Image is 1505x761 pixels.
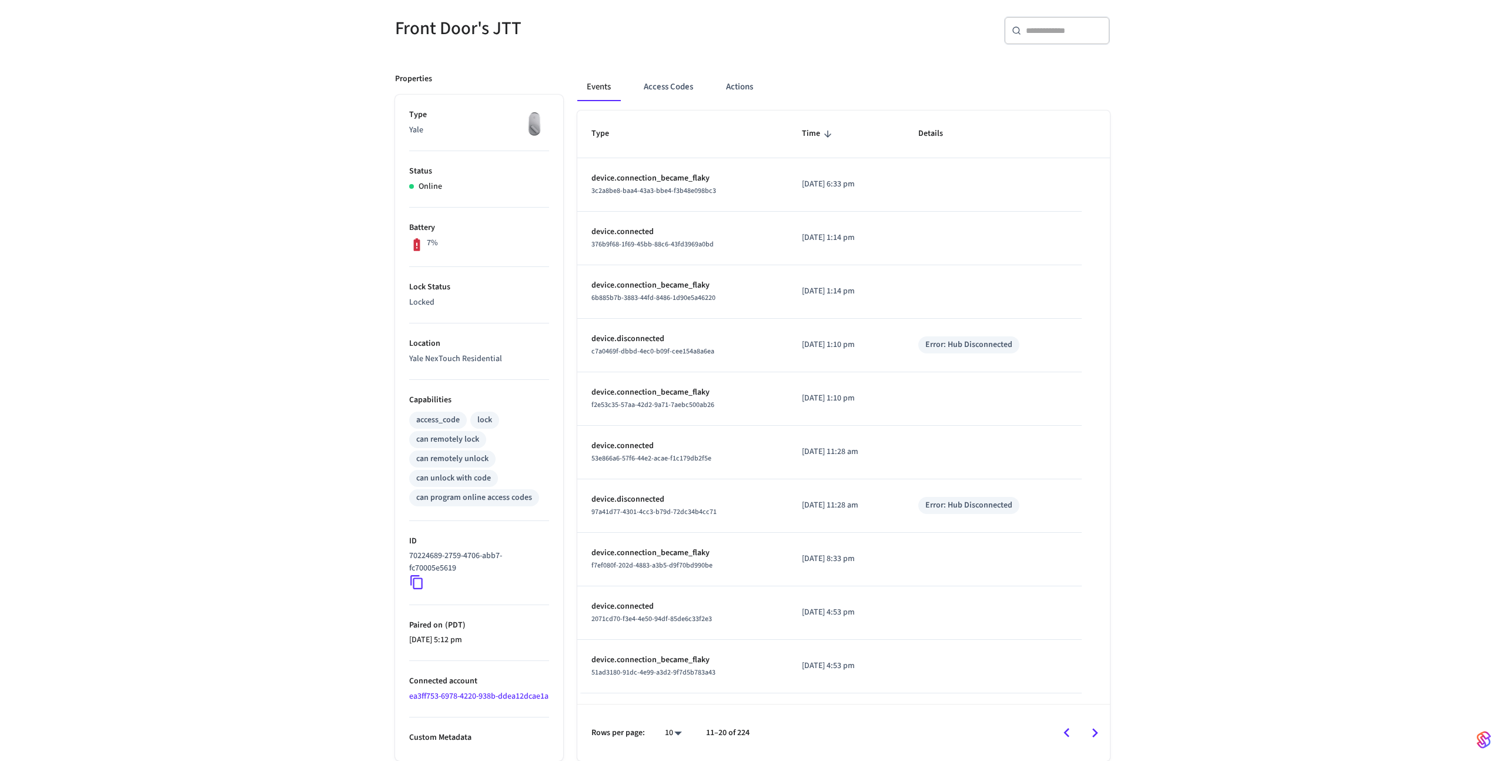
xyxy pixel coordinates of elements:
p: 70224689-2759-4706-abb7-fc70005e5619 [409,550,544,575]
table: sticky table [577,111,1110,693]
p: device.connection_became_flaky [591,547,774,559]
p: Capabilities [409,394,549,406]
div: 10 [659,725,687,742]
p: Location [409,338,549,350]
p: device.connected [591,600,774,613]
p: [DATE] 1:14 pm [802,232,890,244]
span: Time [802,125,835,143]
span: ( PDT ) [443,619,466,631]
span: Details [918,125,958,143]
p: Paired on [409,619,549,632]
div: Error: Hub Disconnected [925,339,1012,351]
button: Go to previous page [1053,719,1081,747]
div: can program online access codes [416,492,532,504]
div: access_code [416,414,460,426]
p: Type [409,109,549,121]
span: 3c2a8be8-baa4-43a3-bbe4-f3b48e098bc3 [591,186,716,196]
p: Connected account [409,675,549,687]
p: [DATE] 11:28 am [802,446,890,458]
span: 53e866a6-57f6-44e2-acae-f1c179db2f5e [591,453,711,463]
p: Yale [409,124,549,136]
div: Error: Hub Disconnected [925,499,1012,512]
div: can remotely lock [416,433,479,446]
p: ID [409,535,549,548]
h5: Front Door's JTT [395,16,745,41]
img: August Wifi Smart Lock 3rd Gen, Silver, Front [520,109,549,138]
p: [DATE] 1:10 pm [802,392,890,405]
span: f7ef080f-202d-4883-a3b5-d9f70bd990be [591,560,713,570]
p: [DATE] 5:12 pm [409,634,549,646]
p: Lock Status [409,281,549,293]
span: 2071cd70-f3e4-4e50-94df-85de6c33f2e3 [591,614,712,624]
p: [DATE] 4:53 pm [802,606,890,619]
p: 7% [427,237,438,249]
span: c7a0469f-dbbd-4ec0-b09f-cee154a8a6ea [591,346,714,356]
p: Custom Metadata [409,732,549,744]
span: 376b9f68-1f69-45bb-88c6-43fd3969a0bd [591,239,714,249]
span: f2e53c35-57aa-42d2-9a71-7aebc500ab26 [591,400,714,410]
div: ant example [577,73,1110,101]
p: Status [409,165,549,178]
p: device.connection_became_flaky [591,654,774,666]
p: device.connection_became_flaky [591,279,774,292]
div: can unlock with code [416,472,491,485]
button: Go to next page [1081,719,1109,747]
span: 51ad3180-91dc-4e99-a3d2-9f7d5b783a43 [591,667,715,677]
div: can remotely unlock [416,453,489,465]
p: device.disconnected [591,333,774,345]
p: 11–20 of 224 [706,727,750,739]
p: [DATE] 8:33 pm [802,553,890,565]
p: device.connection_became_flaky [591,386,774,399]
p: Properties [395,73,432,85]
p: [DATE] 1:14 pm [802,285,890,298]
button: Access Codes [634,73,703,101]
span: 6b885b7b-3883-44fd-8486-1d90e5a46220 [591,293,715,303]
p: [DATE] 6:33 pm [802,178,890,191]
p: device.disconnected [591,493,774,506]
p: Battery [409,222,549,234]
p: Online [419,181,442,193]
p: device.connected [591,440,774,452]
img: SeamLogoGradient.69752ec5.svg [1477,730,1491,749]
p: Yale NexTouch Residential [409,353,549,365]
p: [DATE] 1:10 pm [802,339,890,351]
p: [DATE] 11:28 am [802,499,890,512]
span: 97a41d77-4301-4cc3-b79d-72dc34b4cc71 [591,507,717,517]
p: device.connection_became_flaky [591,172,774,185]
div: lock [477,414,492,426]
span: Type [591,125,624,143]
button: Actions [717,73,762,101]
button: Events [577,73,620,101]
p: [DATE] 4:53 pm [802,660,890,672]
a: ea3ff753-6978-4220-938b-ddea12dcae1a [409,690,549,702]
p: Rows per page: [591,727,645,739]
p: device.connected [591,226,774,238]
p: Locked [409,296,549,309]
